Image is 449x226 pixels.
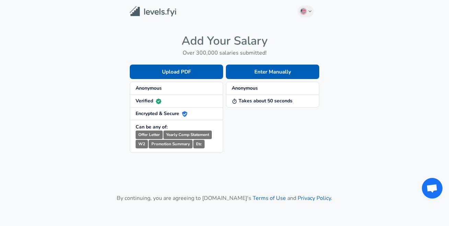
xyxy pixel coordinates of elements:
div: Open chat [422,178,442,199]
strong: Anonymous [232,85,258,91]
small: Etc [193,140,205,148]
a: Terms of Use [253,194,286,202]
h6: Over 300,000 salaries submitted! [130,48,319,58]
strong: Verified [136,98,161,104]
a: Privacy Policy [298,194,331,202]
img: Levels.fyi [130,6,176,17]
button: Enter Manually [226,65,319,79]
button: English (US) [298,5,314,17]
small: Yearly Comp Statement [163,131,212,139]
h4: Add Your Salary [130,34,319,48]
strong: Encrypted & Secure [136,110,187,117]
small: Promotion Summary [149,140,193,148]
small: Offer Letter [136,131,163,139]
strong: Takes about 50 seconds [232,98,292,104]
strong: Can be any of: [136,124,168,130]
button: Upload PDF [130,65,223,79]
strong: Anonymous [136,85,162,91]
img: English (US) [301,9,306,14]
small: W2 [136,140,148,148]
